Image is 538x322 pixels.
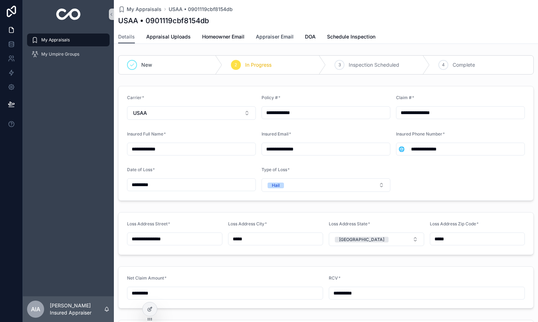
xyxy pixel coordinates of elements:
[127,221,168,226] span: Loss Address Street
[127,167,152,172] span: Date of Loss
[329,275,338,281] span: RCV
[442,62,445,68] span: 4
[41,37,70,43] span: My Appraisals
[396,131,442,137] span: Insured Phone Number
[27,34,110,46] a: My Appraisals
[141,61,152,68] span: New
[272,183,280,188] div: Hail
[127,95,142,100] span: Carrier
[127,131,163,137] span: Insured Full Name
[146,33,191,40] span: Appraisal Uploads
[396,143,407,155] button: Select Button
[56,9,81,20] img: App logo
[23,29,114,70] div: scrollable content
[262,95,278,100] span: Policy #
[127,106,256,120] button: Select Button
[305,30,316,45] a: DOA
[228,221,264,226] span: Loss Address City
[118,16,209,26] h1: USAA • 0901119cbf8154db
[305,33,316,40] span: DOA
[245,61,271,68] span: In Progress
[396,95,412,100] span: Claim #
[430,221,476,226] span: Loss Address Zip Code
[50,302,104,316] p: [PERSON_NAME] Insured Appraiser
[234,62,237,68] span: 2
[169,6,233,13] a: USAA • 0901119cbf8154db
[127,6,162,13] span: My Appraisals
[127,275,164,281] span: Net Claim Amount
[262,131,289,137] span: Insured Email
[118,6,162,13] a: My Appraisals
[118,33,135,40] span: Details
[327,30,375,45] a: Schedule Inspection
[262,167,287,172] span: Type of Loss
[399,145,405,153] span: 🌐
[31,305,40,313] span: AIA
[256,33,294,40] span: Appraiser Email
[262,178,390,192] button: Select Button
[202,30,244,45] a: Homeowner Email
[327,33,375,40] span: Schedule Inspection
[453,61,475,68] span: Complete
[27,48,110,61] a: My Umpire Groups
[146,30,191,45] a: Appraisal Uploads
[133,109,147,117] span: USAA
[349,61,399,68] span: Inspection Scheduled
[118,30,135,44] a: Details
[202,33,244,40] span: Homeowner Email
[339,237,384,242] div: [GEOGRAPHIC_DATA]
[41,51,79,57] span: My Umpire Groups
[338,62,341,68] span: 3
[256,30,294,45] a: Appraiser Email
[329,232,424,246] button: Select Button
[329,221,368,226] span: Loss Address State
